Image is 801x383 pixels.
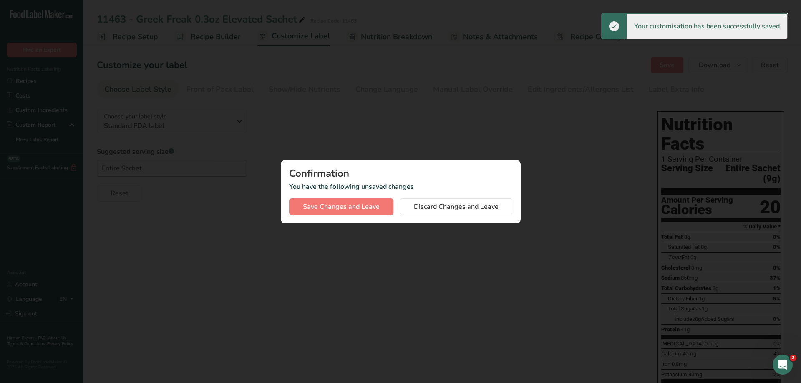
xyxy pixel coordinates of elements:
p: You have the following unsaved changes [289,182,512,192]
span: 2 [790,355,796,361]
button: Save Changes and Leave [289,198,393,215]
span: Save Changes and Leave [303,202,380,212]
div: Confirmation [289,168,512,178]
button: Discard Changes and Leave [400,198,512,215]
div: Your customisation has been successfully saved [627,14,787,39]
span: Discard Changes and Leave [414,202,499,212]
iframe: Intercom live chat [773,355,793,375]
